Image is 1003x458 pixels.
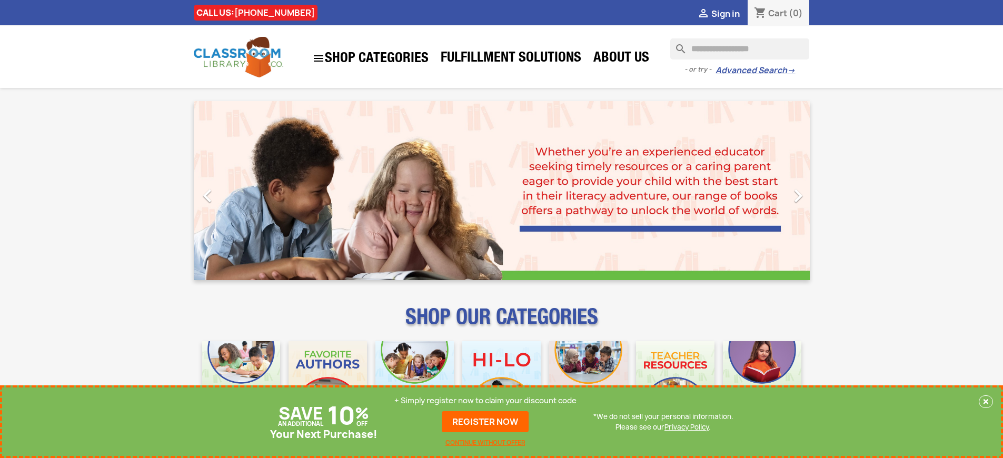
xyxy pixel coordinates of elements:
span: (0) [789,7,803,19]
i: shopping_cart [754,7,767,20]
img: CLC_HiLo_Mobile.jpg [462,341,541,420]
a: Previous [194,101,286,280]
img: CLC_Favorite_Authors_Mobile.jpg [289,341,367,420]
img: CLC_Fiction_Nonfiction_Mobile.jpg [549,341,628,420]
span: → [787,65,795,76]
span: - or try - [684,64,716,75]
span: Cart [768,7,787,19]
i:  [312,52,325,65]
span: Sign in [711,8,740,19]
ul: Carousel container [194,101,810,280]
a: About Us [588,48,654,69]
img: CLC_Bulk_Mobile.jpg [202,341,281,420]
img: CLC_Dyslexia_Mobile.jpg [723,341,801,420]
img: CLC_Phonics_And_Decodables_Mobile.jpg [375,341,454,420]
p: SHOP OUR CATEGORIES [194,314,810,333]
a: [PHONE_NUMBER] [234,7,315,18]
input: Search [670,38,809,59]
a: Next [717,101,810,280]
img: Classroom Library Company [194,37,283,77]
img: CLC_Teacher_Resources_Mobile.jpg [636,341,714,420]
a: SHOP CATEGORIES [307,47,434,70]
i:  [194,183,221,209]
div: CALL US: [194,5,317,21]
i:  [697,8,710,21]
a: Advanced Search→ [716,65,795,76]
a:  Sign in [697,8,740,19]
i: search [670,38,683,51]
i:  [785,183,811,209]
a: Fulfillment Solutions [435,48,587,69]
